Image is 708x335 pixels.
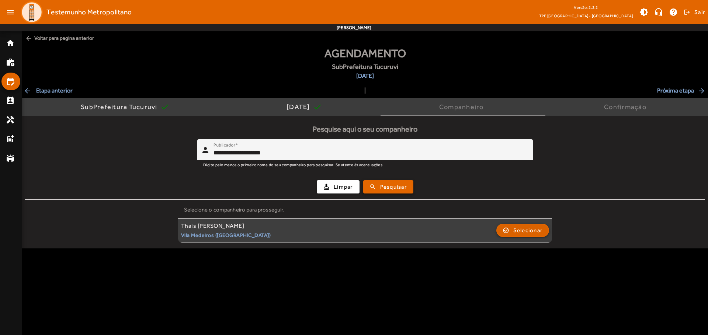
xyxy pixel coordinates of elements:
button: Selecionar [496,224,549,237]
span: Próxima etapa [657,86,707,95]
span: Etapa anterior [24,86,73,95]
span: Pesquisar [380,183,407,191]
mat-icon: perm_contact_calendar [6,96,15,105]
mat-icon: check [313,102,322,111]
mat-icon: stadium [6,154,15,163]
div: Confirmação [604,103,649,111]
mat-label: Publicador [214,142,235,147]
mat-icon: arrow_forward [698,87,707,94]
div: Selecione o companheiro para prosseguir. [184,206,546,214]
div: SubPrefeitura Tucuruvi [81,103,160,111]
div: Companheiro [439,103,487,111]
span: SubPrefeitura Tucuruvi [332,62,398,71]
button: Sair [683,7,705,18]
mat-icon: arrow_back [24,87,32,94]
span: Testemunho Metropolitano [46,6,132,18]
mat-icon: check [160,102,169,111]
div: [DATE] [287,103,313,111]
mat-icon: person [201,146,210,154]
span: Voltar para pagina anterior [22,31,708,45]
mat-icon: work_history [6,58,15,67]
a: Testemunho Metropolitano [18,1,132,23]
h5: Pesquise aqui o seu companheiro [25,125,705,133]
mat-icon: edit_calendar [6,77,15,86]
span: Agendamento [324,45,406,62]
mat-hint: Digite pelo menos o primeiro nome do seu companheiro para pesquisar. Se atente às acentuações. [203,160,384,168]
div: Versão: 2.2.2 [539,3,633,12]
mat-icon: arrow_back [25,35,32,42]
span: | [364,86,366,95]
mat-icon: home [6,39,15,48]
mat-icon: handyman [6,115,15,124]
button: Pesquisar [363,180,413,193]
mat-icon: post_add [6,135,15,143]
small: Vila Medeiros ([GEOGRAPHIC_DATA]) [181,232,271,238]
span: [DATE] [332,71,398,80]
span: Selecionar [513,226,543,235]
span: Sair [694,6,705,18]
div: Thais [PERSON_NAME] [181,222,271,230]
span: Limpar [334,183,353,191]
img: Logo TPE [21,1,43,23]
button: Limpar [317,180,360,193]
mat-icon: menu [3,5,18,20]
span: TPE [GEOGRAPHIC_DATA] - [GEOGRAPHIC_DATA] [539,12,633,20]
